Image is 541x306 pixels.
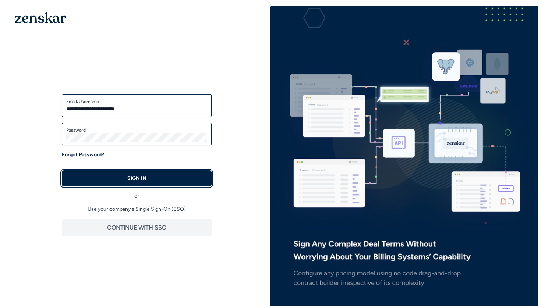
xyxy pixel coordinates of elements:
[62,186,212,200] div: or
[62,170,212,186] button: SIGN IN
[127,175,146,182] p: SIGN IN
[66,99,207,104] label: Email/Username
[66,127,207,133] label: Password
[15,12,66,23] img: 1OGAJ2xQqyY4LXKgY66KYq0eOWRCkrZdAb3gUhuVAqdWPZE9SRJmCz+oDMSn4zDLXe31Ii730ItAGKgCKgCCgCikA4Av8PJUP...
[62,219,212,236] button: CONTINUE WITH SSO
[62,151,104,159] a: Forgot Password?
[62,206,212,213] p: Use your company's Single Sign-On (SSO)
